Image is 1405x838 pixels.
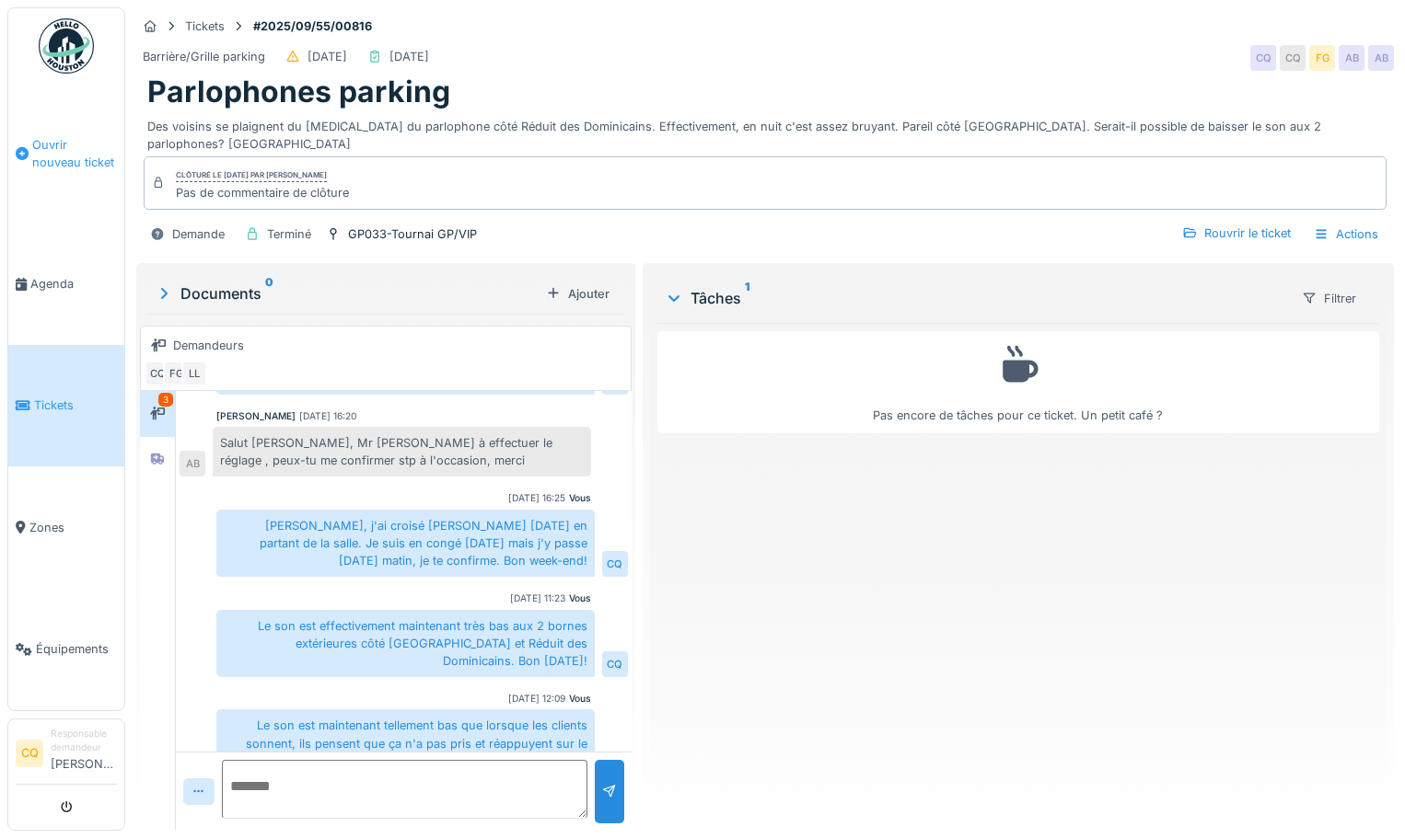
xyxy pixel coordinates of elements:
[1250,45,1276,71] div: CQ
[299,409,356,423] div: [DATE] 16:20
[348,225,477,243] div: GP033-Tournai GP/VIP
[30,275,117,293] span: Agenda
[216,709,595,777] div: Le son est maintenant tellement bas que lorsque les clients sonnent, ils pensent que ça n'a pas p...
[8,84,124,224] a: Ouvrir nouveau ticket
[569,591,591,605] div: Vous
[389,48,429,65] div: [DATE]
[16,740,43,767] li: CQ
[143,48,265,65] div: Barrière/Grille parking
[51,727,117,755] div: Responsable demandeur
[176,184,349,201] div: Pas de commentaire de clôture
[163,361,189,386] div: FG
[1280,45,1306,71] div: CQ
[665,287,1286,309] div: Tâches
[265,282,273,304] sup: 0
[172,225,225,243] div: Demande
[32,136,117,171] span: Ouvrir nouveau ticket
[1339,45,1364,71] div: AB
[8,224,124,345] a: Agenda
[216,610,595,678] div: Le son est effectivement maintenant très bas aux 2 bornes extérieures côté [GEOGRAPHIC_DATA] et R...
[51,727,117,780] li: [PERSON_NAME]
[569,692,591,706] div: Vous
[669,339,1367,425] div: Pas encore de tâches pour ce ticket. Un petit café ?
[745,287,749,309] sup: 1
[1309,45,1335,71] div: FG
[246,17,379,35] strong: #2025/09/55/00816
[216,409,296,423] div: [PERSON_NAME]
[508,692,565,706] div: [DATE] 12:09
[602,651,628,677] div: CQ
[185,17,225,35] div: Tickets
[216,510,595,578] div: [PERSON_NAME], j'ai croisé [PERSON_NAME] [DATE] en partant de la salle. Je suis en congé [DATE] m...
[267,225,311,243] div: Terminé
[569,491,591,505] div: Vous
[508,491,565,505] div: [DATE] 16:25
[145,361,170,386] div: CQ
[147,75,450,109] h1: Parlophones parking
[39,18,94,74] img: Badge_color-CXgf-gQk.svg
[1294,285,1364,312] div: Filtrer
[158,393,173,407] div: 3
[8,466,124,588] a: Zones
[180,451,205,476] div: AB
[176,169,327,182] div: Clôturé le [DATE] par [PERSON_NAME]
[29,519,117,536] span: Zones
[8,345,124,466] a: Tickets
[181,361,207,386] div: LL
[1368,45,1394,71] div: AB
[34,396,117,414] span: Tickets
[173,337,244,354] div: Demandeurs
[510,591,565,605] div: [DATE] 11:23
[602,551,628,577] div: CQ
[1175,221,1298,246] div: Rouvrir le ticket
[1306,221,1387,247] div: Actions
[213,427,591,476] div: Salut [PERSON_NAME], Mr [PERSON_NAME] à effectuer le réglage , peux-tu me confirmer stp à l'occas...
[539,281,617,306] div: Ajouter
[8,589,124,710] a: Équipements
[155,282,539,304] div: Documents
[16,727,117,785] a: CQ Responsable demandeur[PERSON_NAME]
[147,110,1383,153] div: Des voisins se plaignent du [MEDICAL_DATA] du parlophone côté Réduit des Dominicains. Effectiveme...
[308,48,347,65] div: [DATE]
[36,640,117,658] span: Équipements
